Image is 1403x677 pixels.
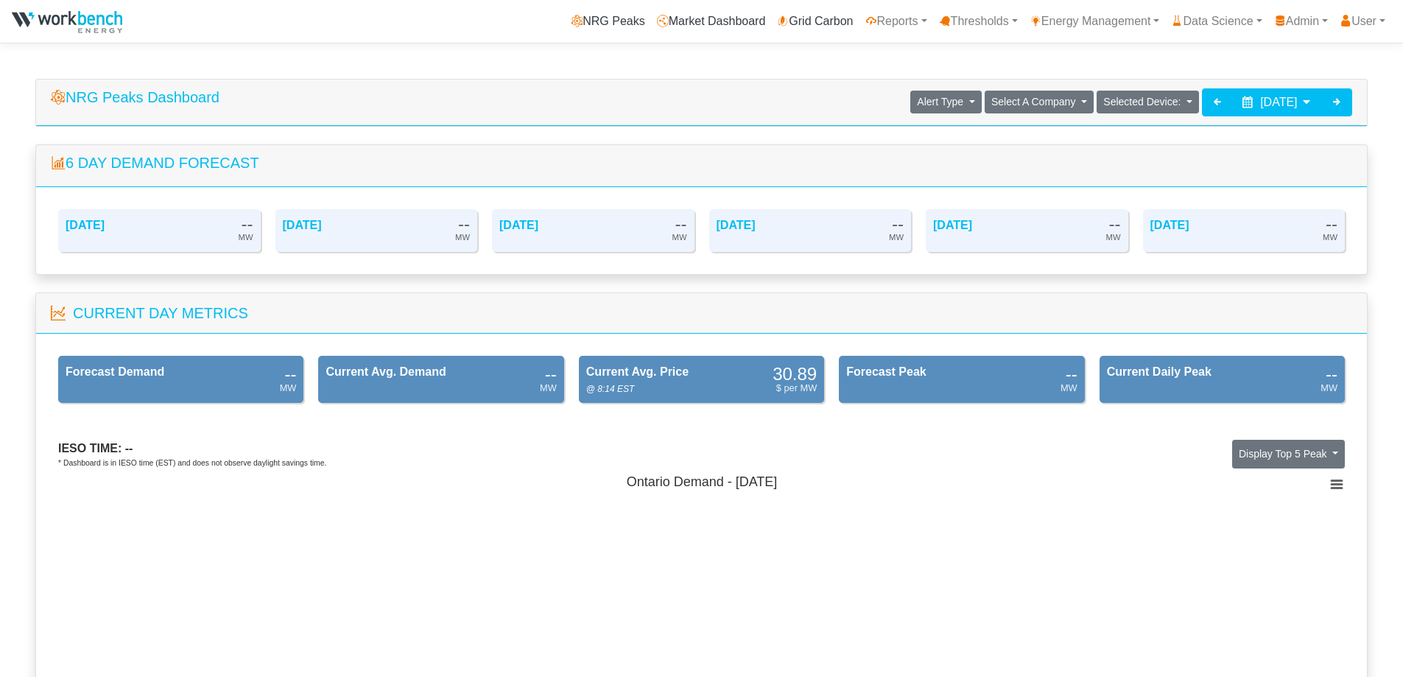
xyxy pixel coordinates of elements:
[1321,381,1337,395] div: MW
[1024,7,1166,36] a: Energy Management
[1097,91,1199,113] button: Selected Device:
[58,442,122,455] span: IESO time:
[889,231,904,245] div: MW
[1103,96,1181,108] span: Selected Device:
[1150,219,1189,231] a: [DATE]
[51,154,1352,172] h5: 6 Day Demand Forecast
[280,381,297,395] div: MW
[586,382,635,396] div: @ 8:14 EST
[627,474,778,489] tspan: Ontario Demand - [DATE]
[773,367,817,381] div: 30.89
[455,231,470,245] div: MW
[1326,217,1337,231] div: --
[1107,363,1212,381] div: Current Daily Peak
[776,381,817,395] div: $ per MW
[284,367,296,381] div: --
[675,217,687,231] div: --
[859,7,933,36] a: Reports
[51,88,219,106] h5: NRG Peaks Dashboard
[672,231,687,245] div: MW
[1326,367,1337,381] div: --
[12,11,122,33] img: NRGPeaks.png
[892,217,904,231] div: --
[540,381,557,395] div: MW
[1239,448,1327,460] span: Display Top 5 Peak
[846,363,926,381] div: Forecast Peak
[565,7,650,36] a: NRG Peaks
[1061,381,1077,395] div: MW
[933,219,972,231] a: [DATE]
[283,219,322,231] a: [DATE]
[1323,231,1337,245] div: MW
[66,219,105,231] a: [DATE]
[239,231,253,245] div: MW
[66,363,164,381] div: Forecast Demand
[73,302,248,324] div: Current Day Metrics
[1106,231,1121,245] div: MW
[933,7,1024,36] a: Thresholds
[125,442,133,455] span: --
[545,367,557,381] div: --
[651,7,772,36] a: Market Dashboard
[1268,7,1334,36] a: Admin
[985,91,1094,113] button: Select A Company
[1334,7,1391,36] a: User
[499,219,538,231] a: [DATE]
[1232,440,1345,469] button: Display Top 5 Peak
[58,457,326,469] div: * Dashboard is in IESO time (EST) and does not observe daylight savings time.
[910,91,981,113] button: Alert Type
[242,217,253,231] div: --
[586,363,689,381] div: Current Avg. Price
[1109,217,1121,231] div: --
[991,96,1075,108] span: Select A Company
[458,217,470,231] div: --
[917,96,963,108] span: Alert Type
[326,363,446,381] div: Current Avg. Demand
[771,7,859,36] a: Grid Carbon
[717,219,756,231] a: [DATE]
[1260,96,1297,108] span: [DATE]
[1165,7,1267,36] a: Data Science
[1066,367,1077,381] div: --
